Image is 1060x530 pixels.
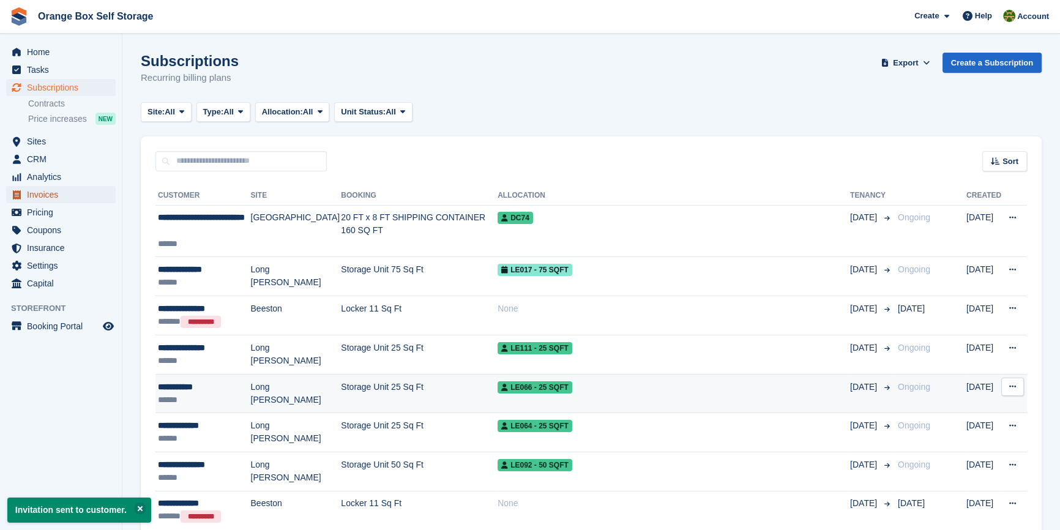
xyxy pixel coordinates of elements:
[6,61,116,78] a: menu
[27,151,100,168] span: CRM
[498,459,572,471] span: LE092 - 50 SQFT
[498,264,572,276] span: LE017 - 75 SQFT
[27,275,100,292] span: Capital
[942,53,1042,73] a: Create a Subscription
[966,296,1001,335] td: [DATE]
[1017,10,1049,23] span: Account
[341,491,498,530] td: Locker 11 Sq Ft
[11,302,122,315] span: Storefront
[28,112,116,125] a: Price increases NEW
[6,79,116,96] a: menu
[196,102,250,122] button: Type: All
[341,296,498,335] td: Locker 11 Sq Ft
[27,186,100,203] span: Invoices
[165,106,175,118] span: All
[898,212,930,222] span: Ongoing
[141,53,239,69] h1: Subscriptions
[966,491,1001,530] td: [DATE]
[33,6,159,26] a: Orange Box Self Storage
[334,102,412,122] button: Unit Status: All
[879,53,933,73] button: Export
[498,342,572,354] span: LE111 - 25 SQFT
[341,106,386,118] span: Unit Status:
[28,98,116,110] a: Contracts
[966,186,1001,206] th: Created
[27,43,100,61] span: Home
[27,257,100,274] span: Settings
[6,257,116,274] a: menu
[850,263,879,276] span: [DATE]
[898,304,925,313] span: [DATE]
[250,413,341,452] td: Long [PERSON_NAME]
[898,382,930,392] span: Ongoing
[850,342,879,354] span: [DATE]
[6,133,116,150] a: menu
[498,497,850,510] div: None
[498,381,572,394] span: LE066 - 25 SQFT
[6,151,116,168] a: menu
[898,343,930,353] span: Ongoing
[6,204,116,221] a: menu
[255,102,330,122] button: Allocation: All
[341,205,498,257] td: 20 FT x 8 FT SHIPPING CONTAINER 160 SQ FT
[341,186,498,206] th: Booking
[250,374,341,413] td: Long [PERSON_NAME]
[6,275,116,292] a: menu
[850,419,879,432] span: [DATE]
[341,413,498,452] td: Storage Unit 25 Sq Ft
[27,239,100,256] span: Insurance
[898,420,930,430] span: Ongoing
[101,319,116,334] a: Preview store
[203,106,224,118] span: Type:
[386,106,396,118] span: All
[850,458,879,471] span: [DATE]
[141,102,192,122] button: Site: All
[28,113,87,125] span: Price increases
[250,452,341,491] td: Long [PERSON_NAME]
[975,10,992,22] span: Help
[850,381,879,394] span: [DATE]
[966,374,1001,413] td: [DATE]
[498,302,850,315] div: None
[893,57,918,69] span: Export
[262,106,303,118] span: Allocation:
[250,491,341,530] td: Beeston
[850,211,879,224] span: [DATE]
[6,43,116,61] a: menu
[27,61,100,78] span: Tasks
[141,71,239,85] p: Recurring billing plans
[341,374,498,413] td: Storage Unit 25 Sq Ft
[155,186,250,206] th: Customer
[250,257,341,296] td: Long [PERSON_NAME]
[1003,10,1015,22] img: SARAH T
[6,239,116,256] a: menu
[898,264,930,274] span: Ongoing
[914,10,939,22] span: Create
[341,335,498,375] td: Storage Unit 25 Sq Ft
[250,205,341,257] td: [GEOGRAPHIC_DATA]
[898,498,925,508] span: [DATE]
[303,106,313,118] span: All
[250,186,341,206] th: Site
[498,212,533,224] span: DC74
[850,186,893,206] th: Tenancy
[966,413,1001,452] td: [DATE]
[341,257,498,296] td: Storage Unit 75 Sq Ft
[898,460,930,469] span: Ongoing
[250,296,341,335] td: Beeston
[850,497,879,510] span: [DATE]
[341,452,498,491] td: Storage Unit 50 Sq Ft
[10,7,28,26] img: stora-icon-8386f47178a22dfd0bd8f6a31ec36ba5ce8667c1dd55bd0f319d3a0aa187defe.svg
[250,335,341,375] td: Long [PERSON_NAME]
[95,113,116,125] div: NEW
[7,498,151,523] p: Invitation sent to customer.
[966,335,1001,375] td: [DATE]
[6,222,116,239] a: menu
[27,168,100,185] span: Analytics
[27,222,100,239] span: Coupons
[966,205,1001,257] td: [DATE]
[223,106,234,118] span: All
[966,452,1001,491] td: [DATE]
[27,318,100,335] span: Booking Portal
[27,204,100,221] span: Pricing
